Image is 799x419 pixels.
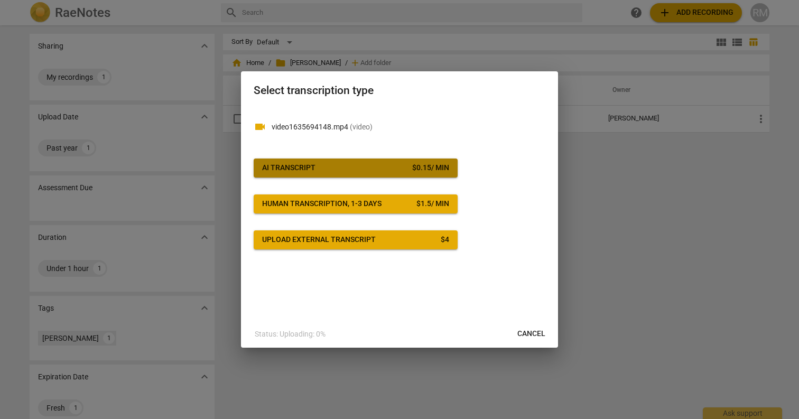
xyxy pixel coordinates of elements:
[254,194,458,213] button: Human transcription, 1-3 days$1.5/ min
[416,199,449,209] div: $ 1.5 / min
[509,324,554,343] button: Cancel
[350,123,373,131] span: ( video )
[272,122,545,133] p: video1635694148.mp4(video)
[441,235,449,245] div: $ 4
[262,199,382,209] div: Human transcription, 1-3 days
[517,329,545,339] span: Cancel
[262,235,376,245] div: Upload external transcript
[254,84,545,97] h2: Select transcription type
[412,163,449,173] div: $ 0.15 / min
[254,159,458,178] button: AI Transcript$0.15/ min
[254,120,266,133] span: videocam
[254,230,458,249] button: Upload external transcript$4
[262,163,315,173] div: AI Transcript
[255,329,326,340] p: Status: Uploading: 0%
